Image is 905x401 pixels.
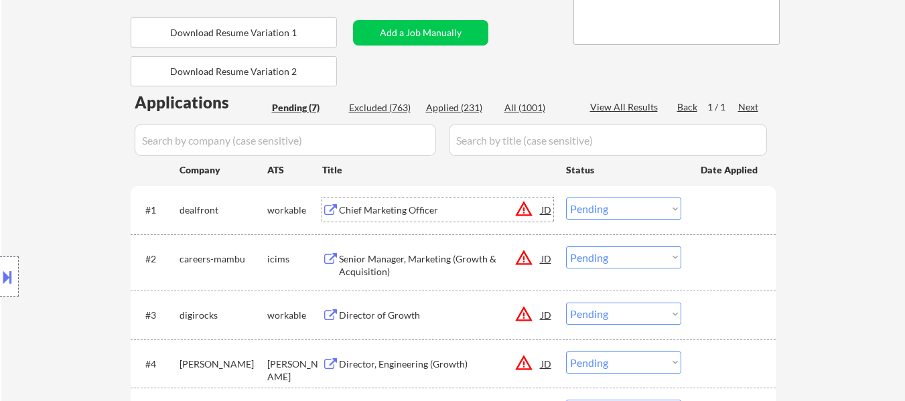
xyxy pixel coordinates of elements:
button: Add a Job Manually [353,20,488,46]
div: JD [540,351,553,376]
div: Excluded (763) [349,101,416,114]
div: All (1001) [504,101,571,114]
div: Senior Manager, Marketing (Growth & Acquisition) [339,252,541,278]
div: Title [322,163,553,177]
div: Status [566,157,681,181]
button: Download Resume Variation 1 [131,17,337,48]
button: warning_amber [514,353,533,372]
div: Chief Marketing Officer [339,204,541,217]
div: JD [540,197,553,222]
input: Search by company (case sensitive) [135,124,436,156]
div: icims [267,252,322,266]
div: 1 / 1 [707,100,738,114]
div: ATS [267,163,322,177]
input: Search by title (case sensitive) [449,124,767,156]
div: Applied (231) [426,101,493,114]
div: Next [738,100,760,114]
div: View All Results [590,100,662,114]
button: Download Resume Variation 2 [131,56,337,86]
div: Pending (7) [272,101,339,114]
div: Director of Growth [339,309,541,322]
div: [PERSON_NAME] [267,357,322,384]
div: JD [540,303,553,327]
div: Back [677,100,699,114]
div: workable [267,204,322,217]
div: workable [267,309,322,322]
button: warning_amber [514,199,533,218]
div: Director, Engineering (Growth) [339,357,541,371]
button: warning_amber [514,305,533,323]
div: JD [540,246,553,270]
button: warning_amber [514,248,533,267]
div: Date Applied [701,163,760,177]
